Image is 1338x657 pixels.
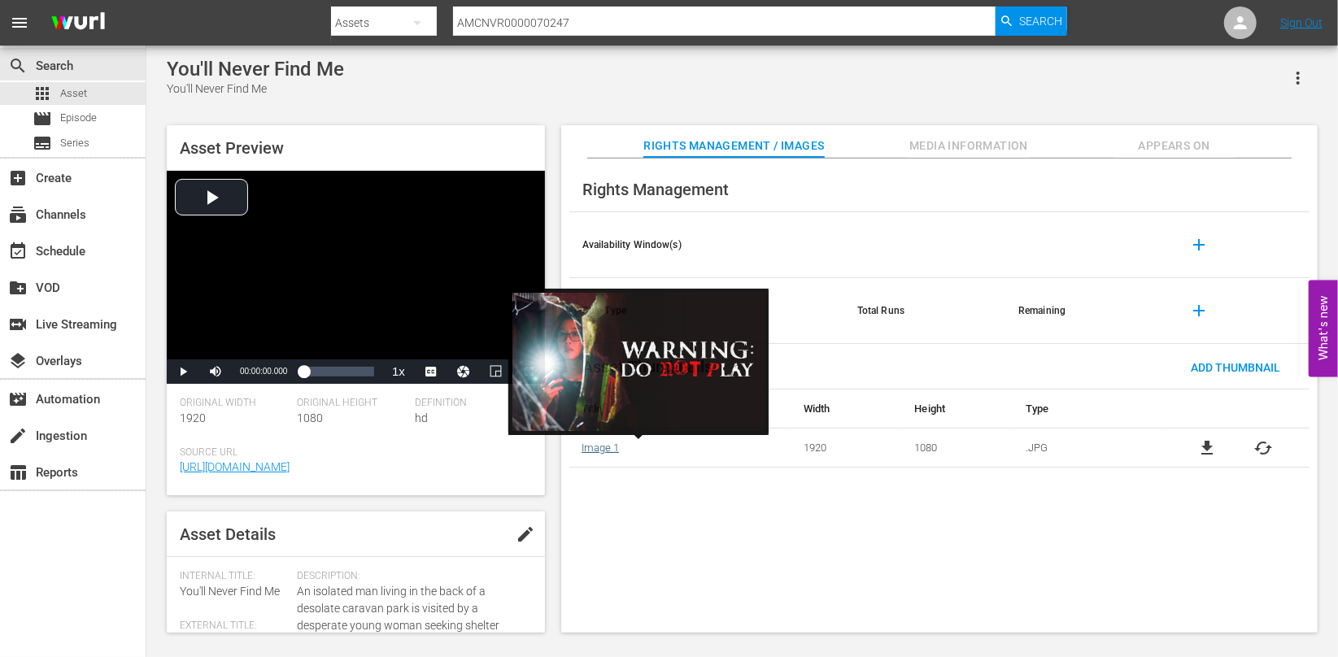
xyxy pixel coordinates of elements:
[180,397,289,410] span: Original Width
[8,168,28,188] span: Create
[8,56,28,76] span: Search
[415,411,428,424] span: hd
[33,133,52,153] span: Series
[582,180,729,199] span: Rights Management
[180,446,524,459] span: Source Url
[844,278,1005,344] th: Total Runs
[8,351,28,371] span: Overlays
[180,585,280,598] span: You'll Never Find Me
[1019,7,1062,36] span: Search
[908,136,1030,156] span: Media Information
[167,359,199,384] button: Play
[1253,438,1273,458] button: cached
[180,524,276,544] span: Asset Details
[1005,278,1166,344] th: Remaining
[180,570,289,583] span: Internal Title:
[1013,389,1161,429] th: Type
[167,80,344,98] div: You'll Never Find Me
[8,241,28,261] span: Schedule
[60,135,89,151] span: Series
[516,524,535,544] span: edit
[180,620,289,633] span: External Title:
[903,429,1014,468] td: 1080
[1114,136,1236,156] span: Appears On
[33,84,52,103] span: Asset
[1198,438,1218,458] a: file_download
[8,205,28,224] span: Channels
[382,359,415,384] button: Playback Rate
[791,389,903,429] th: Width
[1179,225,1218,264] button: add
[1280,16,1323,29] a: Sign Out
[167,58,344,80] div: You'll Never Find Me
[180,138,284,158] span: Asset Preview
[33,109,52,128] span: Episode
[1178,361,1293,374] span: Add Thumbnail
[506,515,545,554] button: edit
[60,85,87,102] span: Asset
[297,411,323,424] span: 1080
[447,359,480,384] button: Jump To Time
[199,359,232,384] button: Mute
[1179,291,1218,330] button: add
[297,397,406,410] span: Original Height
[8,389,28,409] span: Automation
[1013,429,1161,468] td: .JPG
[167,171,545,384] div: Video Player
[180,460,290,473] a: [URL][DOMAIN_NAME]
[8,463,28,482] span: Reports
[791,429,903,468] td: 1920
[39,4,117,42] img: ans4CAIJ8jUAAAAAAAAAAAAAAAAAAAAAAAAgQb4GAAAAAAAAAAAAAAAAAAAAAAAAJMjXAAAAAAAAAAAAAAAAAAAAAAAAgAT5G...
[1189,301,1209,320] span: add
[415,359,447,384] button: Captions
[415,397,524,410] span: Definition
[240,367,287,376] span: 00:00:00.000
[643,136,824,156] span: Rights Management / Images
[1309,281,1338,377] button: Open Feedback Widget
[903,389,1014,429] th: Height
[60,110,97,126] span: Episode
[8,278,28,298] span: VOD
[8,426,28,446] span: Ingestion
[297,570,524,583] span: Description:
[8,315,28,334] span: Live Streaming
[996,7,1067,36] button: Search
[480,359,512,384] button: Picture-in-Picture
[297,583,524,651] span: An isolated man living in the back of a desolate caravan park is visited by a desperate young wom...
[582,442,619,454] a: Image 1
[303,367,374,376] div: Progress Bar
[10,13,29,33] span: menu
[180,411,206,424] span: 1920
[1178,352,1293,381] button: Add Thumbnail
[569,212,844,278] th: Availability Window(s)
[569,278,844,344] th: Rule Type
[1189,235,1209,255] span: add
